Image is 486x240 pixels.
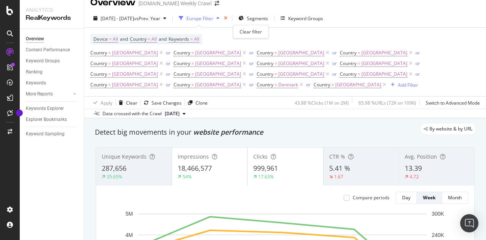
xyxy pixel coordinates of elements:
div: Save Changes [151,100,181,106]
button: Segments [235,12,271,24]
span: Country [174,49,190,56]
span: 2025 Apr. 3rd [165,110,180,117]
button: or [166,70,170,78]
div: More Reports [26,90,53,98]
span: 287,656 [102,164,126,173]
div: 54% [183,173,192,180]
span: = [275,81,277,88]
div: Add Filter [398,82,418,88]
text: 4M [126,232,133,238]
span: [GEOGRAPHIC_DATA] [112,58,158,69]
button: or [332,70,337,78]
div: Week [423,194,436,201]
button: Day [396,192,417,204]
span: [GEOGRAPHIC_DATA] [361,69,407,79]
a: Explorer Bookmarks [26,116,79,124]
span: = [108,81,111,88]
span: Denmark [278,79,298,90]
button: or [249,60,254,67]
a: Content Performance [26,46,79,54]
span: Country [174,71,190,77]
div: RealKeywords [26,14,78,22]
div: Keywords [26,79,46,87]
span: [GEOGRAPHIC_DATA] [335,79,381,90]
div: or [332,71,337,77]
div: Europe Filter [186,15,213,22]
button: Week [417,192,442,204]
button: Europe Filter [176,12,222,24]
div: Keywords Explorer [26,105,64,113]
button: Month [442,192,468,204]
div: times [222,14,229,22]
button: or [249,81,254,88]
text: 5M [126,211,133,217]
button: Keyword Groups [278,12,326,24]
button: or [306,81,311,88]
div: 65.98 % URLs ( 72K on 109K ) [358,100,416,106]
span: = [275,71,277,77]
button: or [166,49,170,56]
a: Overview [26,35,79,43]
span: = [358,49,360,56]
span: 13.39 [405,164,422,173]
span: 999,961 [253,164,278,173]
button: or [415,49,420,56]
button: [DATE] - [DATE]vsPrev. Year [90,12,169,24]
button: Add Filter [388,80,418,89]
span: Segments [247,15,268,22]
div: Analytics [26,6,78,14]
div: 17.63% [258,173,274,180]
span: Country [90,71,107,77]
span: Country [257,49,273,56]
span: Impressions [178,153,209,160]
span: Country [257,81,273,88]
span: = [358,60,360,67]
a: Ranking [26,68,79,76]
div: Data crossed with the Crawl [103,110,162,117]
div: 4.72 [410,173,419,180]
text: 240K [432,232,444,238]
span: Country [340,71,357,77]
span: [GEOGRAPHIC_DATA] [195,48,241,58]
span: [GEOGRAPHIC_DATA] [195,69,241,79]
div: Compare periods [353,194,390,201]
div: or [249,71,254,77]
div: Open Intercom Messenger [460,214,478,232]
span: [GEOGRAPHIC_DATA] [112,69,158,79]
span: = [191,49,194,56]
span: = [108,60,111,67]
div: or [166,60,170,67]
span: = [148,36,150,42]
div: Explorer Bookmarks [26,116,67,124]
div: 35.65% [107,173,122,180]
span: = [358,71,360,77]
span: = [331,81,334,88]
text: 300K [432,211,444,217]
span: = [191,71,194,77]
span: and [120,36,128,42]
button: Save Changes [141,97,181,109]
span: = [275,49,277,56]
div: Switch to Advanced Mode [426,100,480,106]
button: [DATE] [162,109,189,118]
a: Keyword Groups [26,57,79,65]
div: Overview [26,35,44,43]
div: Clone [196,100,208,106]
span: = [190,36,193,42]
span: = [191,81,194,88]
div: Ranking [26,68,43,76]
div: Clear filter [233,25,268,38]
button: Switch to Advanced Mode [423,97,480,109]
span: Country [90,49,107,56]
a: Keyword Sampling [26,130,79,138]
button: or [332,49,337,56]
button: or [332,60,337,67]
span: Country [174,81,190,88]
div: or [415,60,420,67]
div: Month [448,194,462,201]
span: [GEOGRAPHIC_DATA] [278,58,324,69]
